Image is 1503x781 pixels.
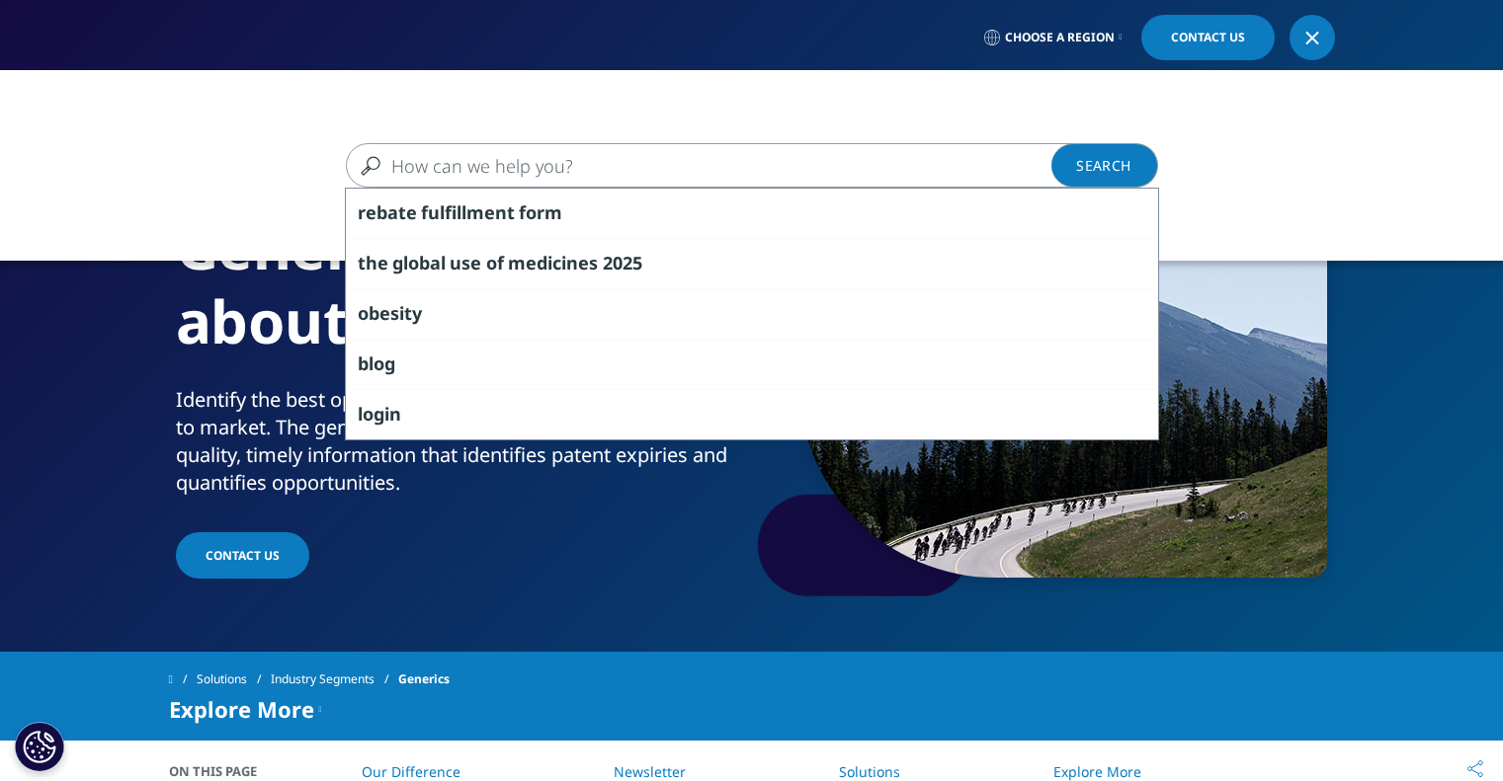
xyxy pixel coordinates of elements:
a: Search [1051,143,1158,188]
div: obesity [346,288,1158,339]
span: form [519,200,562,224]
div: Search Suggestions [345,188,1159,440]
span: obesity [358,301,422,325]
nav: Primary [335,69,1335,162]
button: Cookies Settings [15,722,64,771]
div: login [346,389,1158,439]
span: login [358,402,401,426]
input: Search [346,143,1101,188]
span: Choose a Region [1005,30,1115,45]
span: 2025 [603,251,642,274]
span: Contact Us [1171,32,1245,43]
span: global [392,251,446,274]
span: medicines [508,251,598,274]
span: the [358,251,388,274]
span: of [486,251,504,274]
div: blog [346,339,1158,389]
span: fulfillment [421,200,515,224]
span: use [450,251,481,274]
a: Contact Us [1141,15,1275,60]
div: rebate fulfillment form [346,189,1158,238]
span: blog [358,351,395,375]
div: the global use of medicines 2025 [346,238,1158,288]
span: rebate [358,200,417,224]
